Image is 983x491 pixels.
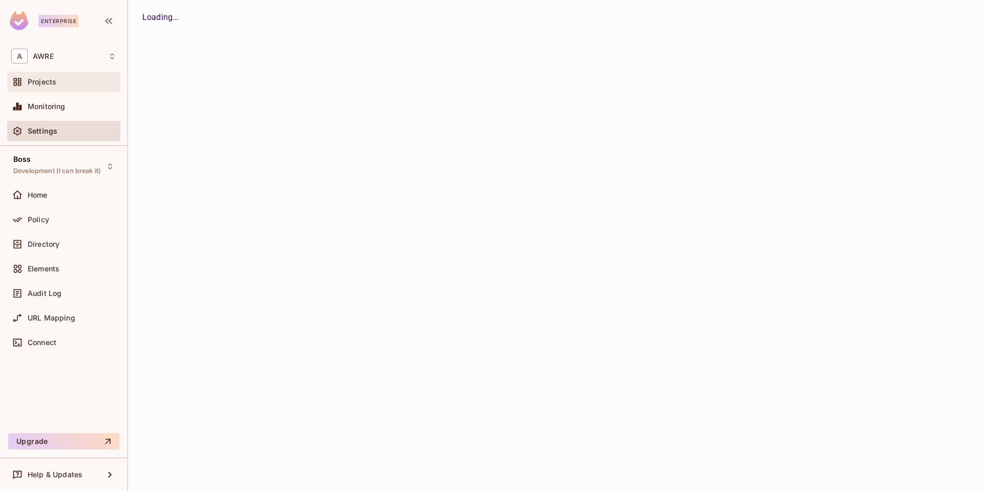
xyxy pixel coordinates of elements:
[28,338,56,347] span: Connect
[13,167,101,175] span: Development (I can break it)
[28,216,49,224] span: Policy
[28,265,59,273] span: Elements
[28,240,59,248] span: Directory
[11,49,28,63] span: A
[28,289,61,297] span: Audit Log
[33,52,54,60] span: Workspace: AWRE
[13,155,31,163] span: Boss
[8,433,119,450] button: Upgrade
[142,11,969,24] div: Loading...
[28,127,57,135] span: Settings
[28,471,82,479] span: Help & Updates
[28,78,56,86] span: Projects
[10,11,28,30] img: SReyMgAAAABJRU5ErkJggg==
[28,191,48,199] span: Home
[28,314,75,322] span: URL Mapping
[28,102,66,111] span: Monitoring
[38,15,78,27] div: Enterprise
